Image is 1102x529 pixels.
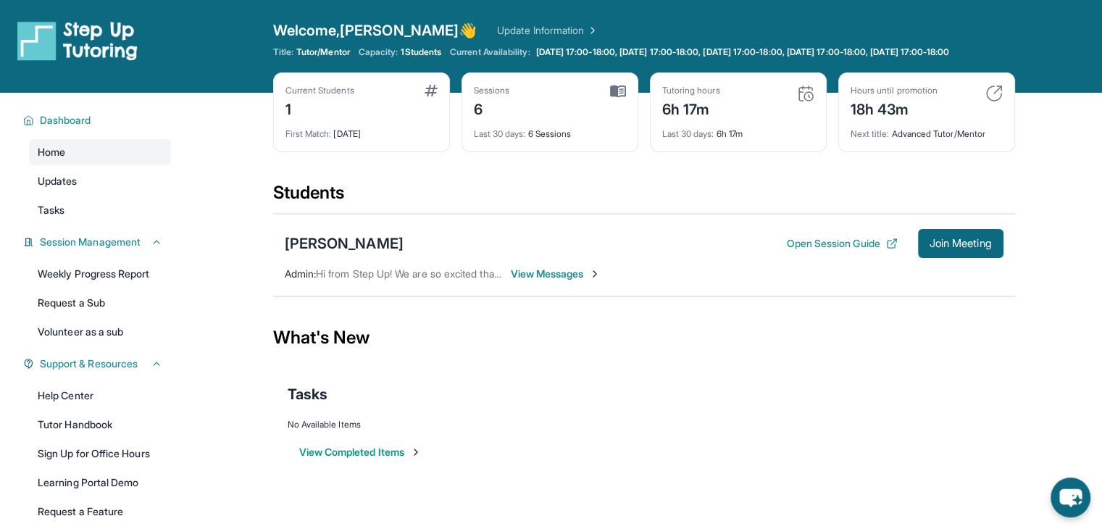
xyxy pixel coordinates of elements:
img: card [797,85,814,102]
a: Updates [29,168,171,194]
span: Updates [38,174,78,188]
button: chat-button [1051,478,1090,517]
div: 6h 17m [662,120,814,140]
img: logo [17,20,138,61]
div: 1 [285,96,354,120]
div: Tutoring hours [662,85,720,96]
span: Capacity: [359,46,398,58]
span: Title: [273,46,293,58]
a: Tasks [29,197,171,223]
span: 1 Students [401,46,441,58]
a: Help Center [29,383,171,409]
a: Weekly Progress Report [29,261,171,287]
span: Last 30 days : [474,128,526,139]
button: Session Management [34,235,162,249]
a: Learning Portal Demo [29,470,171,496]
img: card [425,85,438,96]
img: card [985,85,1003,102]
span: Last 30 days : [662,128,714,139]
span: Join Meeting [930,239,992,248]
div: What's New [273,306,1015,370]
img: Chevron Right [584,23,598,38]
button: Support & Resources [34,357,162,371]
span: Support & Resources [40,357,138,371]
span: Tutor/Mentor [296,46,350,58]
a: Request a Sub [29,290,171,316]
div: No Available Items [288,419,1001,430]
div: 6h 17m [662,96,720,120]
div: Hours until promotion [851,85,938,96]
span: Tasks [38,203,64,217]
span: Admin : [285,267,316,280]
span: First Match : [285,128,332,139]
div: 18h 43m [851,96,938,120]
a: Update Information [497,23,598,38]
span: View Messages [511,267,601,281]
span: Current Availability: [450,46,530,58]
span: Welcome, [PERSON_NAME] 👋 [273,20,477,41]
span: [DATE] 17:00-18:00, [DATE] 17:00-18:00, [DATE] 17:00-18:00, [DATE] 17:00-18:00, [DATE] 17:00-18:00 [536,46,950,58]
div: Advanced Tutor/Mentor [851,120,1003,140]
span: Tasks [288,384,327,404]
div: [PERSON_NAME] [285,233,404,254]
span: Session Management [40,235,141,249]
div: Current Students [285,85,354,96]
button: View Completed Items [299,445,422,459]
div: [DATE] [285,120,438,140]
img: Chevron-Right [589,268,601,280]
a: Volunteer as a sub [29,319,171,345]
button: Open Session Guide [786,236,897,251]
span: Dashboard [40,113,91,128]
a: Tutor Handbook [29,412,171,438]
a: Request a Feature [29,499,171,525]
img: card [610,85,626,98]
div: Sessions [474,85,510,96]
div: Students [273,181,1015,213]
span: Next title : [851,128,890,139]
div: 6 Sessions [474,120,626,140]
span: Home [38,145,65,159]
a: [DATE] 17:00-18:00, [DATE] 17:00-18:00, [DATE] 17:00-18:00, [DATE] 17:00-18:00, [DATE] 17:00-18:00 [533,46,953,58]
a: Home [29,139,171,165]
button: Join Meeting [918,229,1003,258]
div: 6 [474,96,510,120]
a: Sign Up for Office Hours [29,441,171,467]
button: Dashboard [34,113,162,128]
